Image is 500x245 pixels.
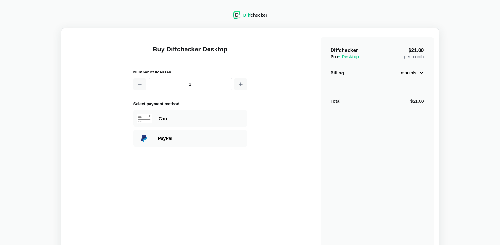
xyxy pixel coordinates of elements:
div: checker [243,12,267,18]
div: Paying with Card [133,110,247,127]
div: Paying with Card [159,115,244,122]
div: Paying with PayPal [158,135,244,142]
div: $21.00 [410,98,424,104]
span: + Desktop [338,54,359,59]
div: per month [404,47,424,60]
span: $21.00 [409,48,424,53]
div: Paying with PayPal [133,130,247,147]
h2: Number of licenses [133,69,247,75]
a: Diffchecker logoDiffchecker [233,15,267,20]
span: Diffchecker [331,48,358,53]
div: Billing [331,70,344,76]
img: Diffchecker logo [233,11,241,19]
h1: Buy Diffchecker Desktop [133,45,247,61]
strong: Total [331,99,341,104]
input: 1 [149,78,232,90]
h2: Select payment method [133,101,247,107]
span: Diff [243,13,250,18]
span: Pro [331,54,359,59]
